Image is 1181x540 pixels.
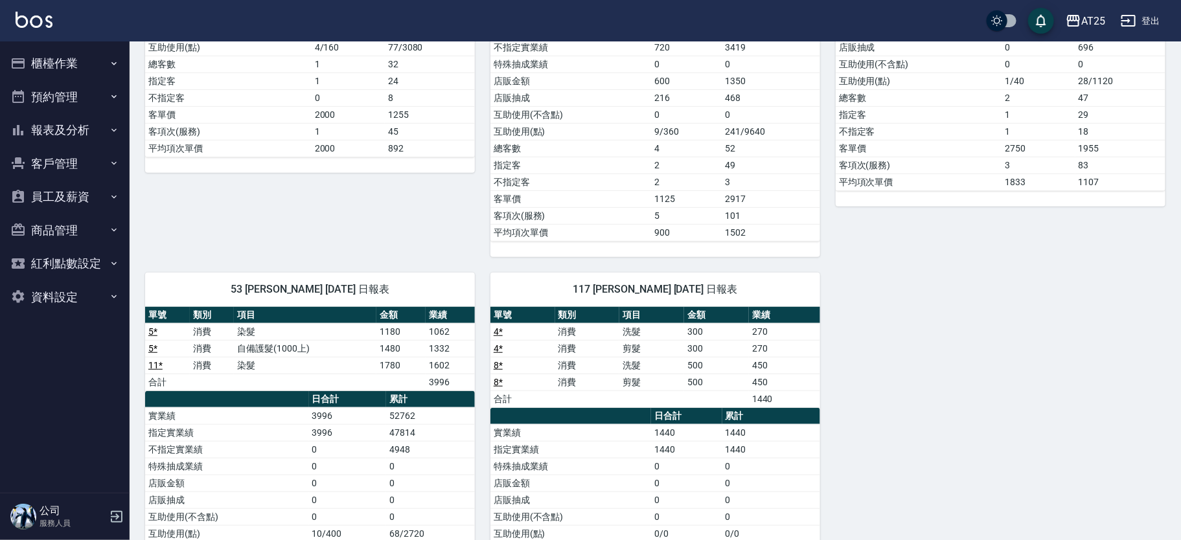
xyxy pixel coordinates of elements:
[312,123,385,140] td: 1
[5,280,124,314] button: 資料設定
[490,458,651,475] td: 特殊抽成業績
[234,357,376,374] td: 染髮
[386,475,475,491] td: 0
[555,357,620,374] td: 消費
[749,340,820,357] td: 270
[490,224,651,241] td: 平均項次單價
[722,441,820,458] td: 1440
[490,174,651,190] td: 不指定客
[490,441,651,458] td: 指定實業績
[376,357,426,374] td: 1780
[145,441,309,458] td: 不指定實業績
[555,323,620,340] td: 消費
[385,39,475,56] td: 77/3080
[722,73,820,89] td: 1350
[190,340,235,357] td: 消費
[145,39,312,56] td: 互助使用(點)
[386,441,475,458] td: 4948
[1061,8,1110,34] button: AT25
[145,458,309,475] td: 特殊抽成業績
[651,157,722,174] td: 2
[1075,157,1165,174] td: 83
[386,508,475,525] td: 0
[309,458,387,475] td: 0
[309,491,387,508] td: 0
[40,504,106,517] h5: 公司
[386,424,475,441] td: 47814
[749,307,820,324] th: 業績
[145,307,190,324] th: 單號
[490,491,651,508] td: 店販抽成
[490,207,651,224] td: 客項次(服務)
[836,106,1002,123] td: 指定客
[619,340,684,357] td: 剪髮
[1002,140,1075,157] td: 2750
[10,504,36,530] img: Person
[651,508,722,525] td: 0
[145,73,312,89] td: 指定客
[190,323,235,340] td: 消費
[16,12,52,28] img: Logo
[40,517,106,529] p: 服務人員
[386,458,475,475] td: 0
[5,247,124,280] button: 紅利點數設定
[651,441,722,458] td: 1440
[309,441,387,458] td: 0
[490,307,555,324] th: 單號
[836,89,1002,106] td: 總客數
[555,374,620,390] td: 消費
[619,357,684,374] td: 洗髮
[312,39,385,56] td: 4/160
[234,340,376,357] td: 自備護髮(1000上)
[836,56,1002,73] td: 互助使用(不含點)
[426,340,475,357] td: 1332
[426,357,475,374] td: 1602
[376,323,426,340] td: 1180
[1002,157,1075,174] td: 3
[684,307,749,324] th: 金額
[619,323,684,340] td: 洗髮
[722,123,820,140] td: 241/9640
[651,408,722,425] th: 日合計
[1075,106,1165,123] td: 29
[1075,140,1165,157] td: 1955
[145,307,475,391] table: a dense table
[490,190,651,207] td: 客單價
[836,157,1002,174] td: 客項次(服務)
[309,475,387,491] td: 0
[1002,73,1075,89] td: 1/40
[651,140,722,157] td: 4
[234,307,376,324] th: 項目
[722,408,820,425] th: 累計
[836,140,1002,157] td: 客單價
[385,123,475,140] td: 45
[836,174,1002,190] td: 平均項次單價
[309,424,387,441] td: 3996
[5,180,124,214] button: 員工及薪資
[651,190,722,207] td: 1125
[1116,9,1165,33] button: 登出
[722,224,820,241] td: 1502
[490,56,651,73] td: 特殊抽成業績
[490,424,651,441] td: 實業績
[722,89,820,106] td: 468
[385,56,475,73] td: 32
[145,491,309,508] td: 店販抽成
[651,424,722,441] td: 1440
[490,106,651,123] td: 互助使用(不含點)
[312,89,385,106] td: 0
[506,283,805,296] span: 117 [PERSON_NAME] [DATE] 日報表
[490,307,820,408] table: a dense table
[490,73,651,89] td: 店販金額
[5,147,124,181] button: 客戶管理
[1002,39,1075,56] td: 0
[722,106,820,123] td: 0
[722,56,820,73] td: 0
[651,458,722,475] td: 0
[749,374,820,390] td: 450
[309,391,387,408] th: 日合計
[684,340,749,357] td: 300
[1075,56,1165,73] td: 0
[722,424,820,441] td: 1440
[749,323,820,340] td: 270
